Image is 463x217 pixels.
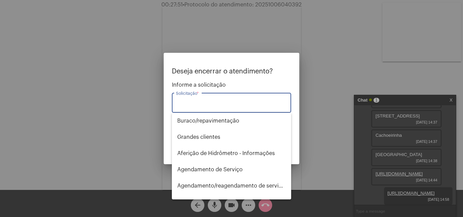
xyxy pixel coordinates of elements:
[172,82,291,88] span: Informe a solicitação
[177,178,286,194] span: Agendamento/reagendamento de serviços - informações
[177,161,286,178] span: Agendamento de Serviço
[176,101,287,107] input: Buscar solicitação
[172,68,291,75] p: Deseja encerrar o atendimento?
[177,129,286,145] span: ⁠Grandes clientes
[177,145,286,161] span: Aferição de Hidrômetro - Informações
[177,113,286,129] span: ⁠Buraco/repavimentação
[177,194,286,210] span: Alterar nome do usuário na fatura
